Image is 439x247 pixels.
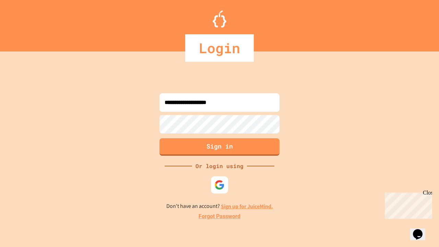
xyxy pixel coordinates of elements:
div: Login [185,34,254,62]
img: Logo.svg [213,10,226,27]
div: Or login using [192,162,247,170]
div: Chat with us now!Close [3,3,47,44]
p: Don't have an account? [166,202,273,211]
a: Forgot Password [199,212,240,221]
iframe: chat widget [382,190,432,219]
button: Sign in [159,138,280,156]
a: Sign up for JuiceMind. [221,203,273,210]
img: google-icon.svg [214,180,225,190]
iframe: chat widget [410,220,432,240]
